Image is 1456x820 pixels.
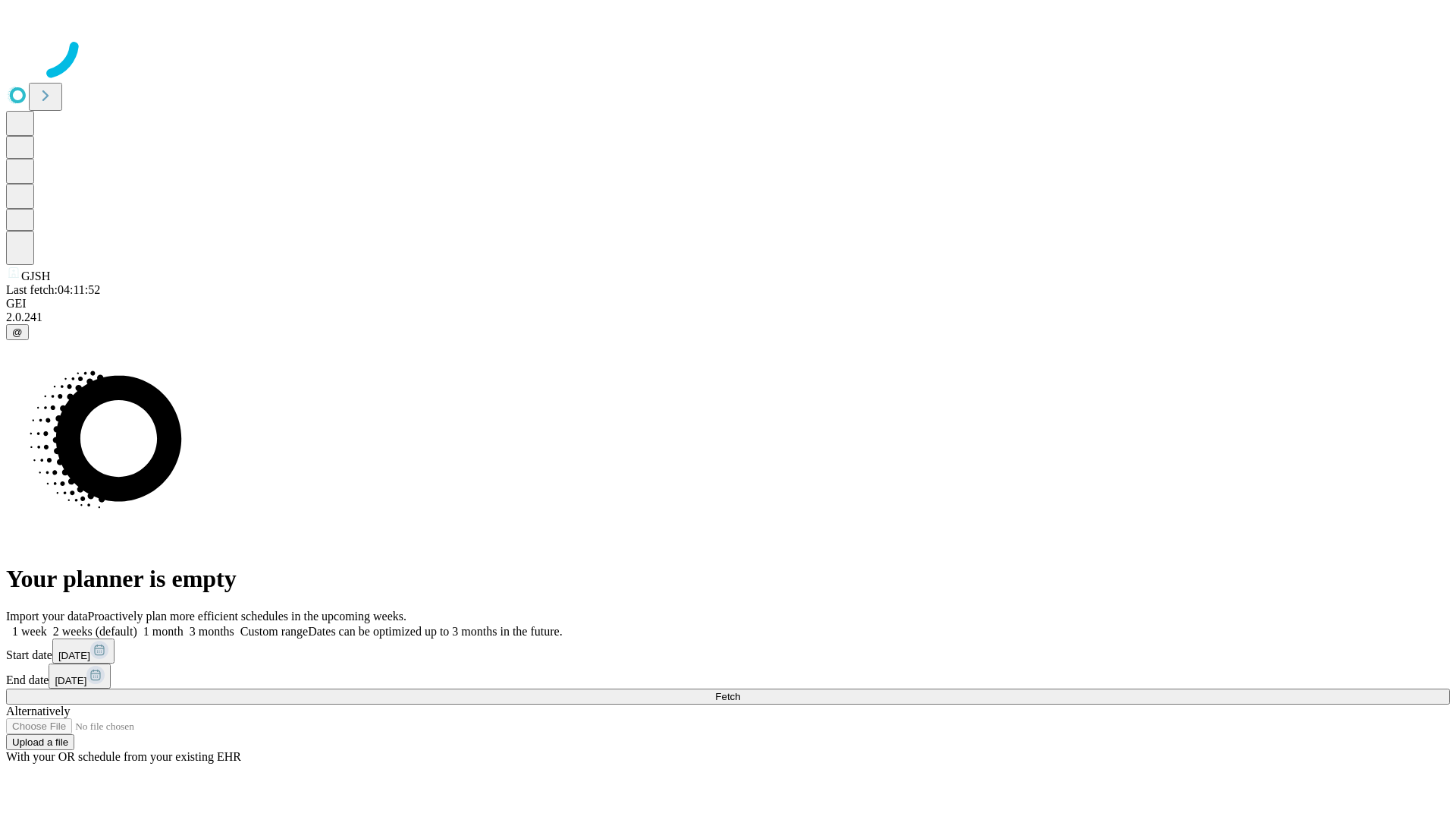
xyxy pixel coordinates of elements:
[6,610,88,623] span: Import your data
[6,734,74,750] button: Upload a file
[12,625,47,638] span: 1 week
[55,675,86,686] span: [DATE]
[6,565,1450,593] h1: Your planner is empty
[240,625,308,638] span: Custom range
[715,691,740,702] span: Fetch
[58,650,90,661] span: [DATE]
[6,311,1450,324] div: 2.0.241
[88,610,406,623] span: Proactively plan more efficient schedules in the upcoming weeks.
[308,625,562,638] span: Dates can be optimized up to 3 months in the future.
[12,326,23,338] span: @
[6,750,241,763] span: With your OR schedule from your existing EHR
[52,639,115,664] button: [DATE]
[49,664,111,689] button: [DATE]
[6,297,1450,311] div: GEI
[6,324,29,340] button: @
[53,625,137,638] span: 2 weeks (default)
[190,625,234,638] span: 3 months
[6,639,1450,664] div: Start date
[143,625,184,638] span: 1 month
[6,664,1450,689] div: End date
[21,270,50,282] span: GJSH
[6,283,100,296] span: Last fetch: 04:11:52
[6,689,1450,705] button: Fetch
[6,705,70,717] span: Alternatively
